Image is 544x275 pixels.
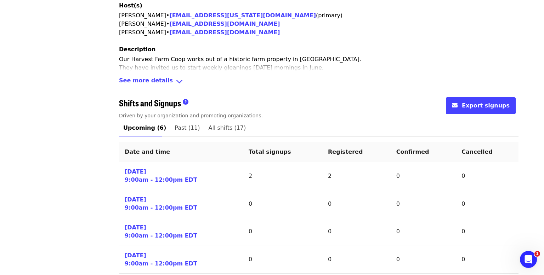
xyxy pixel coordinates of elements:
[204,119,250,136] a: All shifts (17)
[209,123,246,133] span: All shifts (17)
[391,162,456,190] td: 0
[452,102,458,109] i: envelope icon
[119,113,263,118] span: Driven by your organization and promoting organizations.
[446,97,516,114] button: envelope iconExport signups
[328,148,363,155] span: Registered
[125,196,197,212] a: [DATE]9:00am - 12:00pm EDT
[456,162,518,190] td: 0
[119,46,155,53] span: Description
[125,224,197,240] a: [DATE]9:00am - 12:00pm EDT
[461,148,493,155] span: Cancelled
[119,55,367,72] p: Our Harvest Farm Coop works out of a historic farm property in [GEOGRAPHIC_DATA]. They have invit...
[119,2,142,9] span: Host(s)
[175,123,200,133] span: Past (11)
[123,123,166,133] span: Upcoming (6)
[534,251,540,257] span: 1
[243,190,322,218] td: 0
[169,12,316,19] a: [EMAIL_ADDRESS][US_STATE][DOMAIN_NAME]
[322,246,391,274] td: 0
[391,246,456,274] td: 0
[170,119,204,136] a: Past (11)
[249,148,291,155] span: Total signups
[183,99,188,105] i: question-circle icon
[169,21,280,27] a: [EMAIL_ADDRESS][DOMAIN_NAME]
[396,148,429,155] span: Confirmed
[391,218,456,246] td: 0
[322,218,391,246] td: 0
[169,29,280,36] a: [EMAIL_ADDRESS][DOMAIN_NAME]
[125,168,197,184] a: [DATE]9:00am - 12:00pm EDT
[456,190,518,218] td: 0
[243,246,322,274] td: 0
[322,162,391,190] td: 2
[119,119,170,136] a: Upcoming (6)
[125,252,197,268] a: [DATE]9:00am - 12:00pm EDT
[125,148,170,155] span: Date and time
[243,218,322,246] td: 0
[176,76,183,87] i: angle-down icon
[322,190,391,218] td: 0
[520,251,537,268] iframe: Intercom live chat
[456,218,518,246] td: 0
[243,162,322,190] td: 2
[119,76,518,87] div: See more detailsangle-down icon
[391,190,456,218] td: 0
[119,12,342,36] span: [PERSON_NAME] • (primary) [PERSON_NAME] • [PERSON_NAME] •
[119,76,173,87] span: See more details
[456,246,518,274] td: 0
[119,96,181,109] span: Shifts and Signups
